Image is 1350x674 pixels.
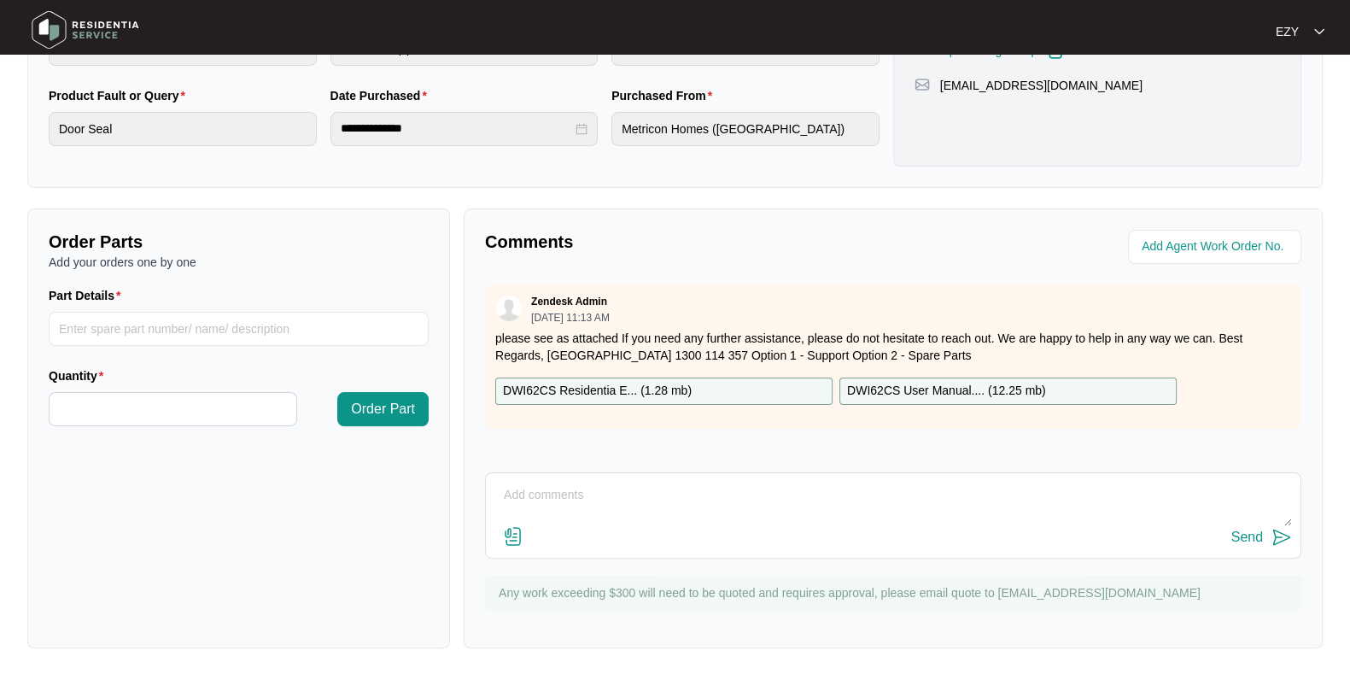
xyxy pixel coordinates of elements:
p: Order Parts [49,230,429,254]
p: Zendesk Admin [531,295,607,308]
p: DWI62CS Residentia E... ( 1.28 mb ) [503,382,692,401]
div: Send [1231,530,1263,545]
img: file-attachment-doc.svg [503,526,523,547]
input: Product Fault or Query [49,112,317,146]
input: Purchased From [611,112,880,146]
img: user.svg [496,296,522,321]
img: send-icon.svg [1271,527,1292,548]
input: Quantity [50,393,296,425]
button: Order Part [337,392,429,426]
img: map-pin [915,77,930,92]
p: EZY [1276,23,1299,40]
label: Part Details [49,287,128,304]
input: Add Agent Work Order No. [1142,237,1291,257]
p: Comments [485,230,881,254]
label: Quantity [49,367,110,384]
img: residentia service logo [26,4,145,56]
p: please see as attached If you need any further assistance, please do not hesitate to reach out. W... [495,330,1291,364]
input: Date Purchased [341,120,573,138]
p: Any work exceeding $300 will need to be quoted and requires approval, please email quote to [EMAI... [499,584,1293,601]
p: Add your orders one by one [49,254,429,271]
label: Date Purchased [330,87,434,104]
label: Product Fault or Query [49,87,192,104]
p: DWI62CS User Manual.... ( 12.25 mb ) [847,382,1046,401]
img: dropdown arrow [1314,27,1324,36]
input: Part Details [49,312,429,346]
p: [DATE] 11:13 AM [531,313,610,323]
button: Send [1231,526,1292,549]
label: Purchased From [611,87,719,104]
p: [EMAIL_ADDRESS][DOMAIN_NAME] [940,77,1143,94]
span: Order Part [351,399,415,419]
